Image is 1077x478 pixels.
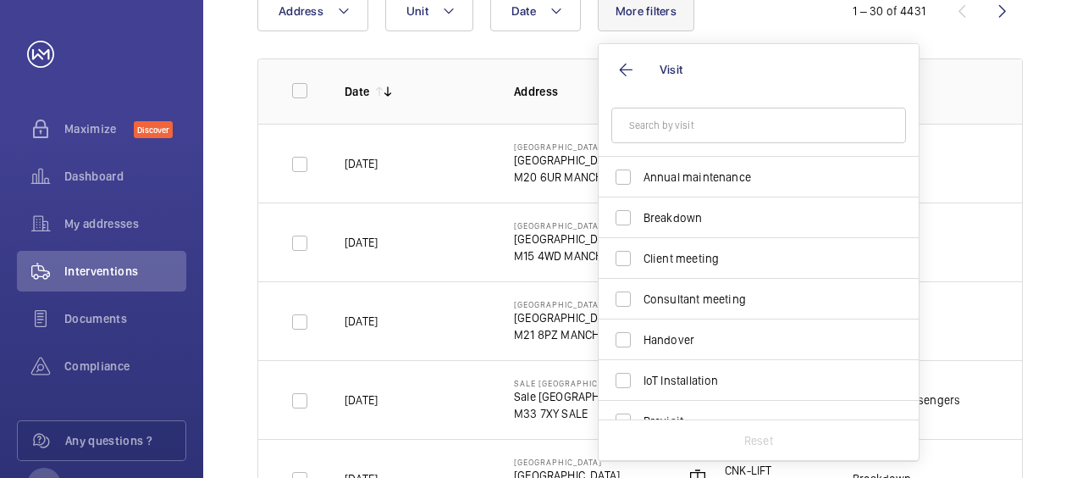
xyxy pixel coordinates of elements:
[643,169,876,186] span: Annual maintenance
[514,405,647,422] p: M33 7XY SALE
[643,413,876,430] span: Previsit
[599,44,919,95] button: Visit
[514,309,656,326] p: [GEOGRAPHIC_DATA][PERSON_NAME],
[514,457,635,467] p: [GEOGRAPHIC_DATA]
[279,4,323,18] span: Address
[643,331,876,348] span: Handover
[134,121,173,138] span: Discover
[514,152,635,169] p: [GEOGRAPHIC_DATA],
[643,209,876,226] span: Breakdown
[514,220,635,231] p: [GEOGRAPHIC_DATA]
[660,63,682,76] span: Visit
[514,378,647,388] p: Sale [GEOGRAPHIC_DATA]
[64,215,186,232] span: My addresses
[345,155,378,172] p: [DATE]
[643,250,876,267] span: Client meeting
[345,313,378,330] p: [DATE]
[511,4,536,18] span: Date
[64,310,186,327] span: Documents
[514,388,647,405] p: Sale [GEOGRAPHIC_DATA],
[616,4,677,18] span: More filters
[64,263,186,280] span: Interventions
[514,326,656,343] p: M21 8PZ MANCHESTER
[345,234,378,251] p: [DATE]
[514,231,635,247] p: [GEOGRAPHIC_DATA],
[514,83,656,100] p: Address
[64,168,186,185] span: Dashboard
[406,4,428,18] span: Unit
[611,108,906,143] input: Search by visit
[65,432,185,449] span: Any questions ?
[345,392,378,409] p: [DATE]
[514,142,635,152] p: [GEOGRAPHIC_DATA]
[643,372,876,389] span: IoT Installation
[345,83,369,100] p: Date
[744,432,773,449] p: Reset
[514,247,635,264] p: M15 4WD MANCHESTER
[853,3,925,19] div: 1 – 30 of 4431
[64,358,186,375] span: Compliance
[514,169,635,186] p: M20 6UR MANCHESTER
[514,299,656,309] p: [GEOGRAPHIC_DATA][PERSON_NAME]
[643,291,876,308] span: Consultant meeting
[64,120,134,137] span: Maximize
